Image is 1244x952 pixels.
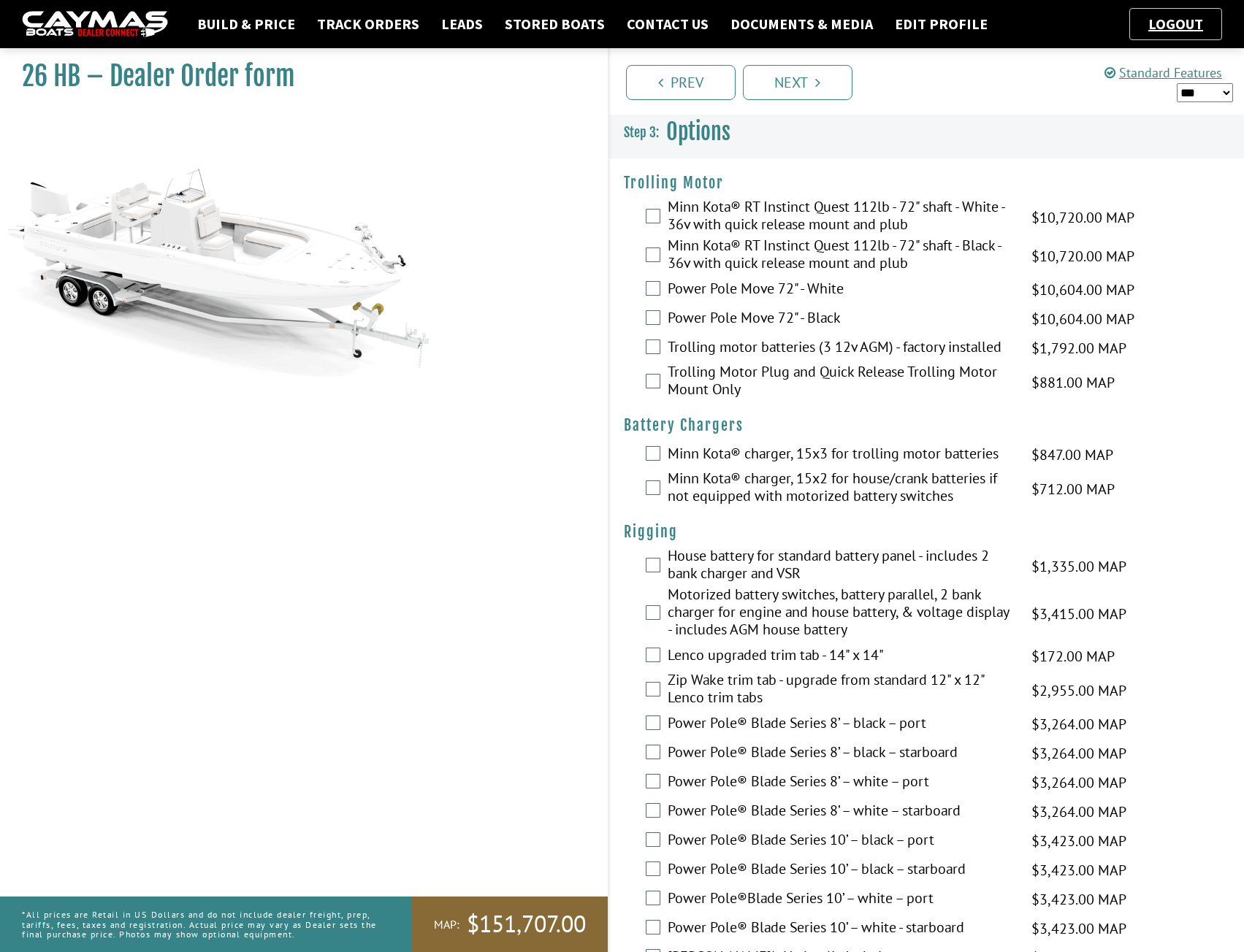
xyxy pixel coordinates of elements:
[497,15,612,34] a: Stored Boats
[1031,207,1134,229] span: $10,720.00 MAP
[1031,478,1115,500] span: $712.00 MAP
[723,15,880,34] a: Documents & Media
[668,918,1014,940] label: Power Pole® Blade Series 10’ – white - starboard
[434,917,459,932] span: MAP:
[22,11,168,38] img: caymas-dealer-connect-2ed40d3bc7270c1d8d7ffb4b79bf05adc795679939227970def78ec6f6c03838.gif
[668,198,1014,237] label: Minn Kota® RT Instinct Quest 112lb - 72" shaft - White - 36v with quick release mount and plub
[467,909,586,940] span: $151,707.00
[624,523,1230,541] h4: Rigging
[1031,308,1134,330] span: $10,604.00 MAP
[22,60,571,93] h1: 26 HB – Dealer Order form
[1031,772,1126,794] span: $3,264.00 MAP
[190,15,302,34] a: Build & Price
[668,743,1014,764] label: Power Pole® Blade Series 8’ – black – starboard
[668,309,1014,330] label: Power Pole Move 72" - Black
[1031,680,1126,702] span: $2,955.00 MAP
[668,860,1014,881] label: Power Pole® Blade Series 10’ – black – starboard
[668,831,1014,852] label: Power Pole® Blade Series 10’ – black – port
[743,65,852,100] a: Next
[1031,918,1126,940] span: $3,423.00 MAP
[888,15,995,34] a: Edit Profile
[668,547,1014,586] label: House battery for standard battery panel - includes 2 bank charger and VSR
[668,237,1014,275] label: Minn Kota® RT Instinct Quest 112lb - 72" shaft - Black - 36v with quick release mount and plub
[668,338,1014,359] label: Trolling motor batteries (3 12v AGM) - factory installed
[1031,279,1134,301] span: $10,604.00 MAP
[22,902,379,946] p: *All prices are Retail in US Dollars and do not include dealer freight, prep, tariffs, fees, taxe...
[668,280,1014,301] label: Power Pole Move 72" - White
[1031,645,1115,667] span: $172.00 MAP
[1031,372,1115,394] span: $881.00 MAP
[1031,444,1113,466] span: $847.00 MAP
[668,671,1014,710] label: Zip Wake trim tab - upgrade from standard 12" x 12" Lenco trim tabs
[1031,337,1126,359] span: $1,792.00 MAP
[668,445,1014,466] label: Minn Kota® charger, 15x3 for trolling motor batteries
[1031,801,1126,823] span: $3,264.00 MAP
[619,15,716,34] a: Contact Us
[668,646,1014,667] label: Lenco upgraded trim tab - 14" x 14"
[668,586,1014,642] label: Motorized battery switches, battery parallel, 2 bank charger for engine and house battery, & volt...
[310,15,427,34] a: Track Orders
[668,469,1014,508] label: Minn Kota® charger, 15x2 for house/crank batteries if not equipped with motorized battery switches
[668,889,1014,910] label: Power Pole®Blade Series 10’ – white – port
[412,897,608,952] a: MAP:$151,707.00
[1031,742,1126,764] span: $3,264.00 MAP
[668,363,1014,402] label: Trolling Motor Plug and Quick Release Trolling Motor Mount Only
[626,65,736,100] a: Prev
[624,174,1230,192] h4: Trolling Motor
[1031,603,1126,625] span: $3,415.00 MAP
[624,416,1230,434] h4: Battery Chargers
[1031,556,1126,577] span: $1,335.00 MAP
[668,772,1014,794] label: Power Pole® Blade Series 8’ – white – port
[1031,713,1126,735] span: $3,264.00 MAP
[434,15,490,34] a: Leads
[1104,64,1222,81] a: Standard Features
[1031,859,1126,881] span: $3,423.00 MAP
[1031,830,1126,852] span: $3,423.00 MAP
[1141,15,1210,33] a: Logout
[668,714,1014,735] label: Power Pole® Blade Series 8’ – black – port
[1031,245,1134,267] span: $10,720.00 MAP
[1031,888,1126,910] span: $3,423.00 MAP
[668,802,1014,823] label: Power Pole® Blade Series 8’ – white – starboard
